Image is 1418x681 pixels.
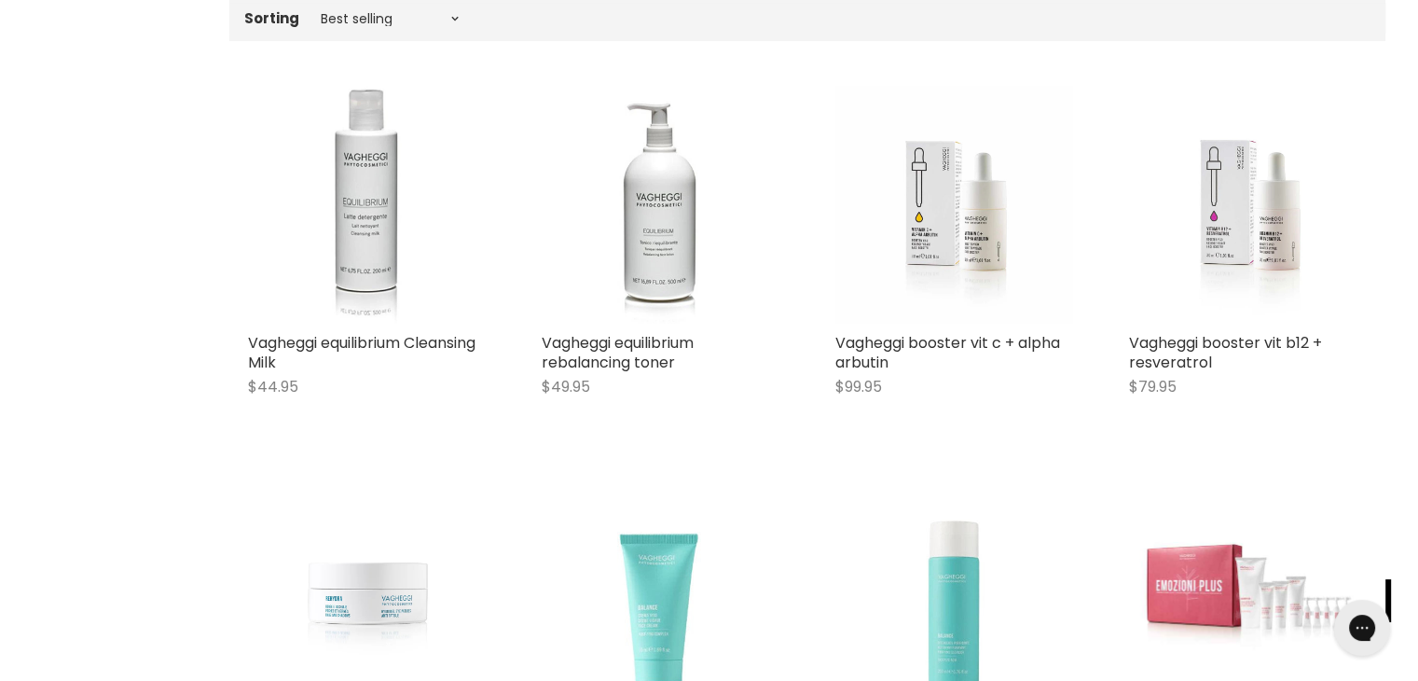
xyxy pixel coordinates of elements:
a: Vagheggi equilibrium rebalancing toner [542,332,694,373]
a: Vagheggi booster vit c + alpha arbutin [835,332,1060,373]
img: Vagheggi booster vit b12 + resveratrol [1129,86,1367,324]
span: $79.95 [1129,376,1177,397]
img: Vagheggi booster vit c + alpha arbutin [835,86,1073,324]
a: Vagheggi equilibrium Cleansing Milk [248,332,475,373]
img: Vagheggi Emozioni Plus Professional Kit - 10 Treatments [1129,510,1367,669]
span: $44.95 [248,376,298,397]
a: Vagheggi booster vit b12 + resveratrol [1129,332,1322,373]
label: Sorting [244,10,299,26]
span: $99.95 [835,376,882,397]
img: Vagheggi equilibrium rebalancing toner [542,86,779,324]
img: Vagheggi equilibrium Cleansing Milk [248,86,486,324]
span: $49.95 [542,376,590,397]
iframe: Gorgias live chat messenger [1325,593,1399,662]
